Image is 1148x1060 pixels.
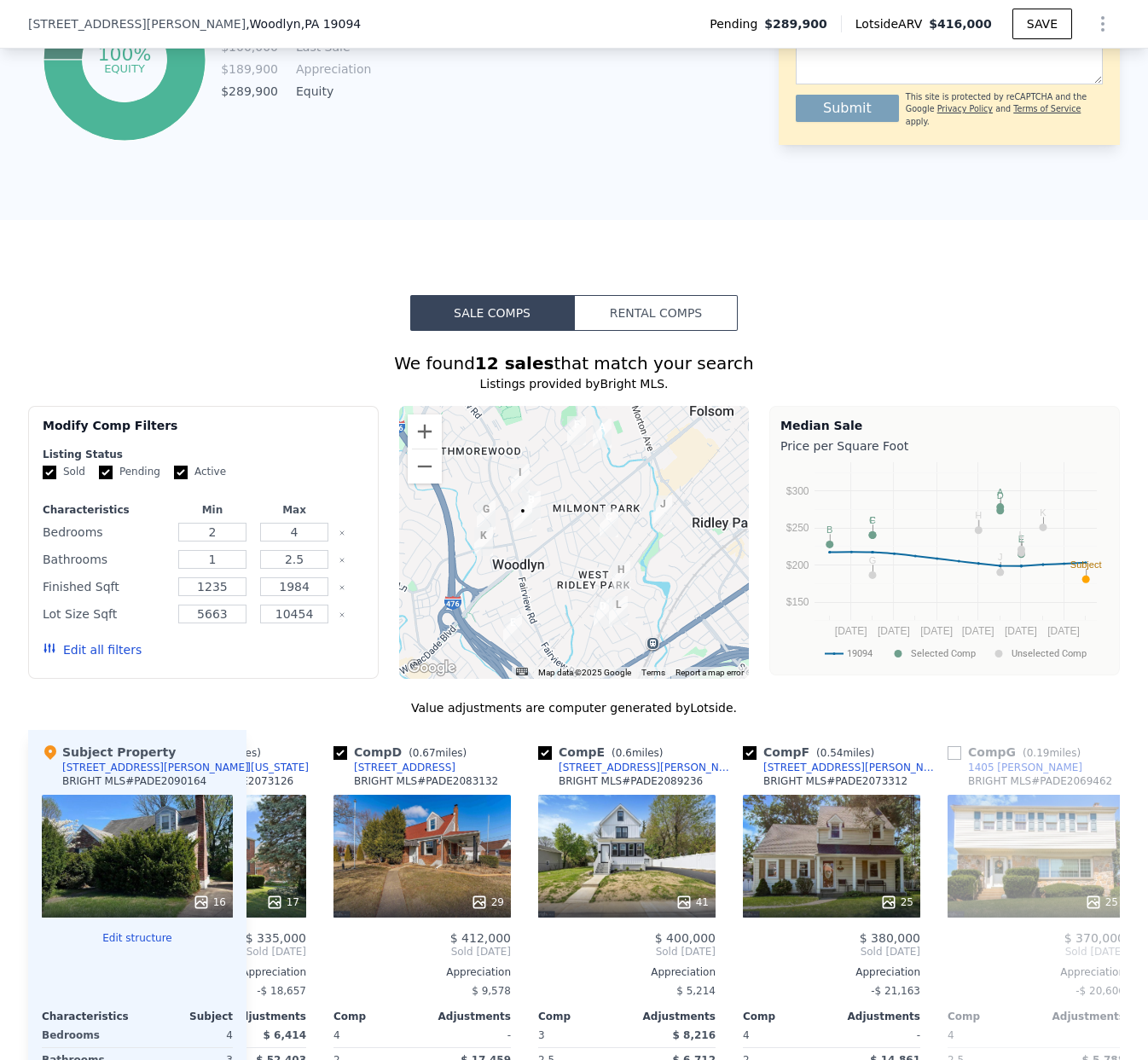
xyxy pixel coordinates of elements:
span: ( miles) [809,747,881,759]
text: $300 [786,485,809,497]
div: Adjustments [832,1010,920,1023]
span: -$ 18,657 [257,985,306,997]
button: Show Options [1086,7,1120,41]
text: 19094 [847,648,873,659]
div: 416 Crumlynne Rd [609,596,628,625]
svg: A chart. [780,458,1109,671]
text: [DATE] [835,625,867,637]
div: Min [175,503,250,517]
strong: 12 sales [475,353,554,374]
div: Subject [137,1010,233,1023]
div: Appreciation [538,965,716,979]
text: G [869,555,877,565]
text: I [1020,533,1023,543]
button: Sale Comps [410,295,574,331]
div: BRIGHT MLS # PADE2069462 [968,774,1112,788]
div: 320 Harding Ave [567,416,586,445]
span: -$ 20,606 [1076,985,1125,997]
text: [DATE] [920,625,953,637]
div: Listing Status [43,448,364,461]
div: 501 West Rd [594,598,612,627]
text: [DATE] [1047,625,1080,637]
div: Value adjustments are computer generated by Lotside . [28,699,1120,716]
div: Adjustments [627,1010,716,1023]
div: Comp [743,1010,832,1023]
div: - [835,1023,920,1047]
span: ( miles) [605,747,670,759]
div: Modify Comp Filters [43,417,364,448]
label: Sold [43,465,85,479]
div: [STREET_ADDRESS] [354,761,455,774]
div: 29 [471,894,504,911]
div: [STREET_ADDRESS][PERSON_NAME] [559,761,736,774]
div: Adjustments [217,1010,306,1023]
text: H [975,510,982,520]
div: Comp [333,1010,422,1023]
td: Appreciation [293,60,369,78]
div: Finished Sqft [43,575,168,599]
div: Max [257,503,332,517]
button: SAVE [1012,9,1072,39]
div: BRIGHT MLS # PADE2083132 [354,774,498,788]
span: Sold [DATE] [538,945,716,959]
div: Appreciation [948,965,1125,979]
span: $416,000 [929,17,992,31]
span: -$ 21,163 [871,985,920,997]
button: Edit structure [42,931,233,945]
div: Comp D [333,744,473,761]
a: Terms [641,668,665,677]
div: Appreciation [333,965,511,979]
div: Comp E [538,744,670,761]
div: Comp [948,1010,1036,1023]
text: Selected Comp [911,648,976,659]
div: BRIGHT MLS # PADE2090164 [62,774,206,788]
text: A [997,487,1004,497]
div: [STREET_ADDRESS][PERSON_NAME] [763,761,941,774]
div: 1147 Harper Ave [522,491,541,520]
button: Edit all filters [43,641,142,658]
div: BRIGHT MLS # PADE2073312 [763,774,907,788]
button: Rental Comps [574,295,738,331]
span: Pending [710,15,764,32]
div: - [1040,1023,1125,1047]
span: 4 [333,1029,340,1041]
div: 16 [193,894,226,911]
div: 41 [675,894,709,911]
div: 1352 Valley Rd [474,527,493,556]
text: [DATE] [962,625,994,637]
span: 0.54 [820,747,844,759]
a: Report a map error [675,668,744,677]
span: 4 [743,1029,750,1041]
div: Comp F [743,744,881,761]
img: Google [403,657,460,679]
div: 542 Arlington Ave [593,419,612,448]
span: $ 9,578 [472,985,511,997]
button: Keyboard shortcuts [516,668,528,675]
span: $ 8,216 [673,1029,716,1041]
span: 3 [538,1029,545,1041]
text: $150 [786,596,809,608]
div: Characteristics [43,503,168,517]
div: Characteristics [42,1010,137,1023]
label: Pending [99,465,160,479]
span: 0.67 [413,747,436,759]
td: $189,900 [220,60,279,78]
text: F [870,515,876,525]
div: Median Sale [780,417,1109,434]
button: Submit [796,95,899,122]
span: 0.19 [1027,747,1050,759]
div: Bedrooms [42,1023,134,1047]
div: This site is protected by reCAPTCHA and the Google and apply. [906,91,1103,128]
span: ( miles) [1016,747,1087,759]
span: , Woodlyn [246,15,361,32]
span: $ 380,000 [860,931,920,945]
text: $200 [786,559,809,571]
span: $ 370,000 [1064,931,1125,945]
input: Active [174,466,188,479]
a: Privacy Policy [937,104,993,113]
div: Adjustments [1036,1010,1125,1023]
a: 1405 [PERSON_NAME] [948,761,1082,774]
div: Listings provided by Bright MLS . [28,375,1120,392]
text: Subject [1070,559,1102,570]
